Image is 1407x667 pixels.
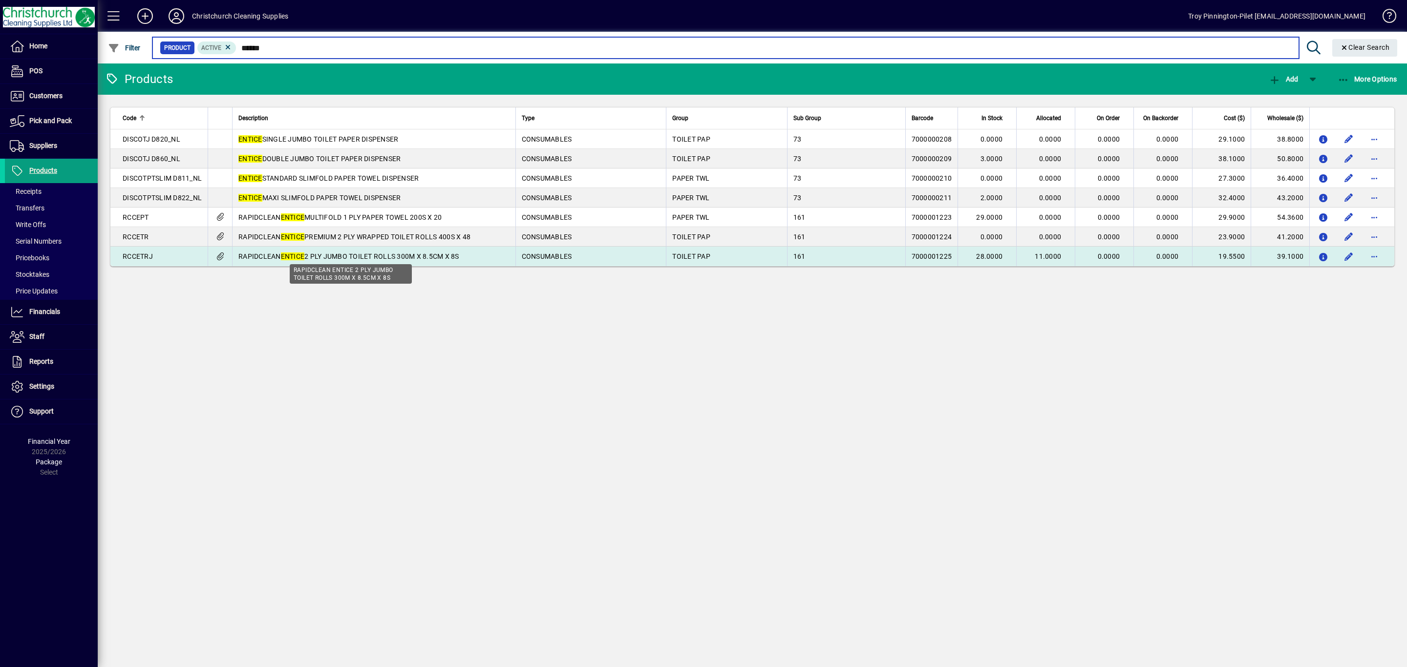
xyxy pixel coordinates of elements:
[161,7,192,25] button: Profile
[1192,227,1251,247] td: 23.9000
[1192,247,1251,266] td: 19.5500
[1035,252,1061,260] span: 11.0000
[28,438,70,445] span: Financial Year
[108,44,141,52] span: Filter
[793,252,806,260] span: 161
[1156,174,1179,182] span: 0.0000
[1098,155,1120,163] span: 0.0000
[912,252,952,260] span: 7000001225
[522,213,572,221] span: CONSUMABLES
[912,233,952,241] span: 7000001224
[29,308,60,315] span: Financials
[793,113,899,124] div: Sub Group
[123,194,202,202] span: DISCOTPTSLIM D822_NL
[29,92,63,100] span: Customers
[238,213,442,221] span: RAPIDCLEAN MULTIFOLD 1 PLY PAPER TOWEL 200S X 20
[793,174,802,182] span: 73
[1366,249,1382,264] button: More options
[793,113,821,124] span: Sub Group
[5,375,98,399] a: Settings
[1098,252,1120,260] span: 0.0000
[1156,252,1179,260] span: 0.0000
[672,113,781,124] div: Group
[522,135,572,143] span: CONSUMABLES
[981,233,1003,241] span: 0.0000
[522,174,572,182] span: CONSUMABLES
[1156,213,1179,221] span: 0.0000
[793,213,806,221] span: 161
[238,174,419,182] span: STANDARD SLIMFOLD PAPER TOWEL DISPENSER
[238,155,401,163] span: DOUBLE JUMBO TOILET PAPER DISPENSER
[1036,113,1061,124] span: Allocated
[793,135,802,143] span: 73
[1143,113,1178,124] span: On Backorder
[672,174,709,182] span: PAPER TWL
[1098,233,1120,241] span: 0.0000
[281,252,305,260] em: ENTICE
[1156,155,1179,163] span: 0.0000
[981,113,1002,124] span: In Stock
[981,135,1003,143] span: 0.0000
[1366,209,1382,225] button: More options
[1251,129,1309,149] td: 38.8000
[912,135,952,143] span: 7000000208
[672,213,709,221] span: PAPER TWL
[290,264,412,284] div: RAPIDCLEAN ENTICE 2 PLY JUMBO TOILET ROLLS 300M X 8.5CM X 8S
[123,113,136,124] span: Code
[5,399,98,424] a: Support
[1098,174,1120,182] span: 0.0000
[123,233,149,241] span: RCCETR
[522,194,572,202] span: CONSUMABLES
[5,233,98,250] a: Serial Numbers
[281,233,305,241] em: ENTICE
[976,252,1002,260] span: 28.0000
[1251,149,1309,168] td: 50.8000
[197,42,236,54] mat-chip: Activation Status: Active
[123,135,180,143] span: DISCOTJ D820_NL
[238,135,398,143] span: SINGLE JUMBO TOILET PAPER DISPENSER
[1192,188,1251,208] td: 32.4000
[672,135,710,143] span: TOILET PAP
[281,213,305,221] em: ENTICE
[1097,113,1120,124] span: On Order
[29,42,47,50] span: Home
[10,237,62,245] span: Serial Numbers
[1098,135,1120,143] span: 0.0000
[1341,249,1357,264] button: Edit
[1366,151,1382,167] button: More options
[1341,229,1357,245] button: Edit
[1039,174,1062,182] span: 0.0000
[192,8,288,24] div: Christchurch Cleaning Supplies
[672,113,688,124] span: Group
[5,200,98,216] a: Transfers
[123,113,202,124] div: Code
[912,174,952,182] span: 7000000210
[1341,209,1357,225] button: Edit
[1156,194,1179,202] span: 0.0000
[238,155,262,163] em: ENTICE
[793,194,802,202] span: 73
[5,350,98,374] a: Reports
[672,252,710,260] span: TOILET PAP
[522,113,661,124] div: Type
[964,113,1011,124] div: In Stock
[1192,149,1251,168] td: 38.1000
[1156,135,1179,143] span: 0.0000
[1023,113,1070,124] div: Allocated
[1251,247,1309,266] td: 39.1000
[29,357,53,365] span: Reports
[29,67,43,75] span: POS
[672,155,710,163] span: TOILET PAP
[1341,170,1357,186] button: Edit
[29,142,57,149] span: Suppliers
[1375,2,1395,34] a: Knowledge Base
[1366,190,1382,206] button: More options
[238,194,262,202] em: ENTICE
[1335,70,1400,88] button: More Options
[10,254,49,262] span: Pricebooks
[522,252,572,260] span: CONSUMABLES
[912,194,952,202] span: 7000000211
[105,71,173,87] div: Products
[912,213,952,221] span: 7000001223
[238,252,459,260] span: RAPIDCLEAN 2 PLY JUMBO TOILET ROLLS 300M X 8.5CM X 8S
